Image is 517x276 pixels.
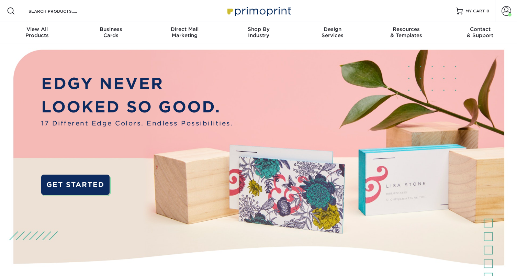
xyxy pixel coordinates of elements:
[148,22,222,44] a: Direct MailMarketing
[222,26,295,38] div: Industry
[443,26,517,32] span: Contact
[443,26,517,38] div: & Support
[369,26,443,32] span: Resources
[28,7,95,15] input: SEARCH PRODUCTS.....
[41,119,233,128] span: 17 Different Edge Colors. Endless Possibilities.
[295,26,369,32] span: Design
[295,26,369,38] div: Services
[74,22,148,44] a: BusinessCards
[41,96,233,119] p: LOOKED SO GOOD.
[295,22,369,44] a: DesignServices
[369,26,443,38] div: & Templates
[222,26,295,32] span: Shop By
[74,26,148,38] div: Cards
[148,26,222,32] span: Direct Mail
[465,8,485,14] span: MY CART
[74,26,148,32] span: Business
[41,175,110,195] a: GET STARTED
[369,22,443,44] a: Resources& Templates
[486,9,490,13] span: 0
[222,22,295,44] a: Shop ByIndustry
[224,3,293,18] img: Primoprint
[41,72,233,96] p: EDGY NEVER
[148,26,222,38] div: Marketing
[443,22,517,44] a: Contact& Support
